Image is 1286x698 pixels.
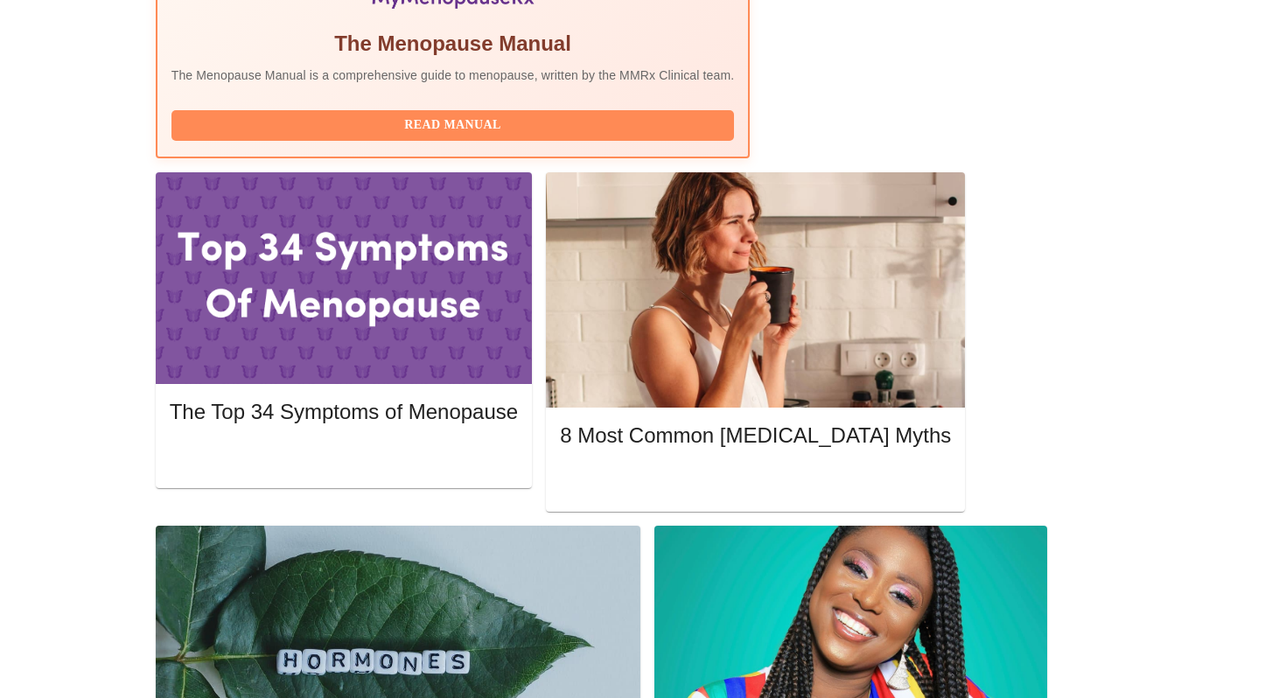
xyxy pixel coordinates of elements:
[560,466,951,497] button: Read More
[170,442,518,472] button: Read More
[170,448,522,463] a: Read More
[577,471,933,492] span: Read More
[171,116,739,131] a: Read Manual
[560,472,955,487] a: Read More
[189,115,717,136] span: Read Manual
[171,66,735,84] p: The Menopause Manual is a comprehensive guide to menopause, written by the MMRx Clinical team.
[560,422,951,450] h5: 8 Most Common [MEDICAL_DATA] Myths
[187,446,500,468] span: Read More
[170,398,518,426] h5: The Top 34 Symptoms of Menopause
[171,110,735,141] button: Read Manual
[171,30,735,58] h5: The Menopause Manual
